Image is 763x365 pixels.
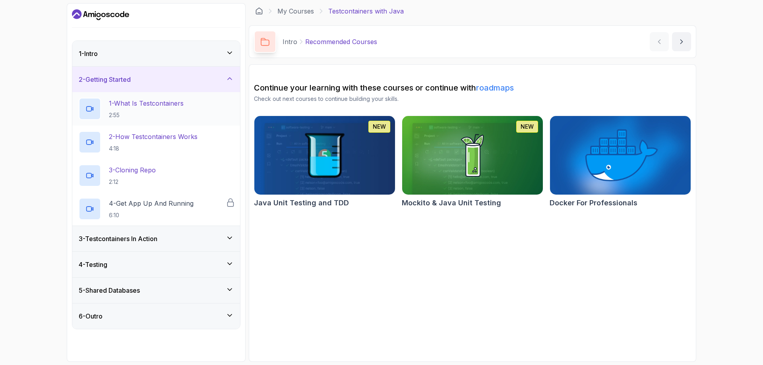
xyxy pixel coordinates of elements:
h2: Java Unit Testing and TDD [254,197,349,209]
p: 1 - What Is Testcontainers [109,98,184,108]
a: My Courses [277,6,314,16]
h3: 3 - Testcontainers In Action [79,234,157,243]
p: Testcontainers with Java [328,6,404,16]
button: 3-Testcontainers In Action [72,226,240,251]
button: 2-Getting Started [72,67,240,92]
h3: 4 - Testing [79,260,107,269]
a: Java Unit Testing and TDD cardNEWJava Unit Testing and TDD [254,116,395,209]
button: 1-What Is Testcontainers2:55 [79,98,234,120]
h3: 1 - Intro [79,49,98,58]
h2: Docker For Professionals [550,197,637,209]
button: 2-How Testcontainers Works4:18 [79,131,234,153]
button: next content [672,32,691,51]
img: Java Unit Testing and TDD card [254,116,395,195]
button: 5-Shared Databases [72,278,240,303]
p: Intro [283,37,297,46]
a: Dashboard [72,8,129,21]
button: 4-Get App Up And Running6:10 [79,198,234,220]
a: Dashboard [255,7,263,15]
button: 4-Testing [72,252,240,277]
h3: 6 - Outro [79,311,103,321]
img: Mockito & Java Unit Testing card [402,116,543,195]
p: Recommended Courses [305,37,377,46]
img: Docker For Professionals card [550,116,691,195]
a: roadmaps [476,83,514,93]
button: 1-Intro [72,41,240,66]
button: 6-Outro [72,303,240,329]
button: previous content [650,32,669,51]
p: 3 - Cloning Repo [109,165,156,175]
p: NEW [521,123,534,131]
a: Mockito & Java Unit Testing cardNEWMockito & Java Unit Testing [402,116,543,209]
button: 3-Cloning Repo2:12 [79,164,234,187]
p: 4 - Get App Up And Running [109,199,194,208]
p: 2:55 [109,111,184,119]
a: Docker For Professionals cardDocker For Professionals [550,116,691,209]
p: 4:18 [109,145,198,153]
h2: Mockito & Java Unit Testing [402,197,501,209]
p: Check out next courses to continue building your skills. [254,95,691,103]
p: 6:10 [109,211,194,219]
p: 2 - How Testcontainers Works [109,132,198,141]
h3: 5 - Shared Databases [79,286,140,295]
h3: 2 - Getting Started [79,75,131,84]
p: 2:12 [109,178,156,186]
p: NEW [373,123,386,131]
h2: Continue your learning with these courses or continue with [254,82,691,93]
